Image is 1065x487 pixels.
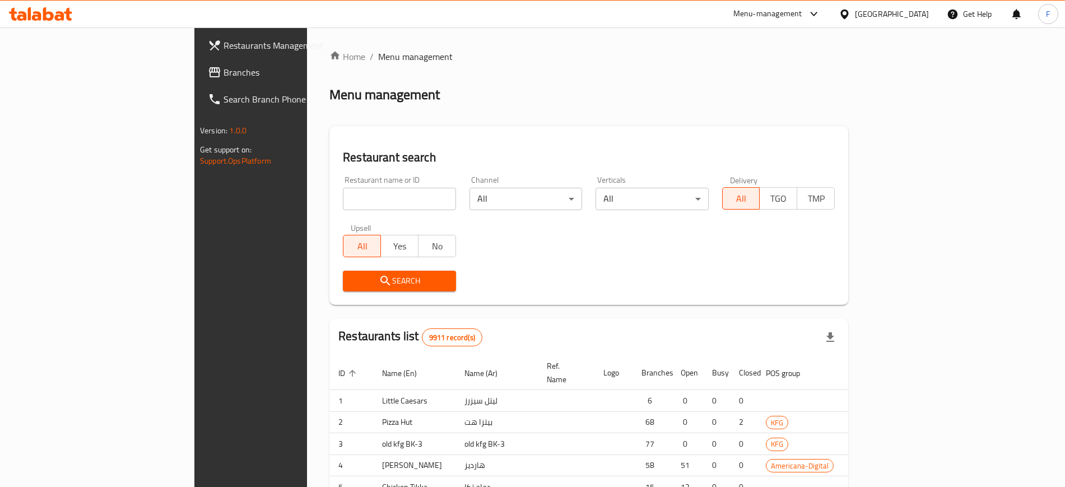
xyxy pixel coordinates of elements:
td: Pizza Hut [373,411,455,433]
span: Yes [385,238,414,254]
h2: Restaurant search [343,149,835,166]
th: Closed [730,356,757,390]
button: Search [343,271,455,291]
td: [PERSON_NAME] [373,454,455,476]
button: No [418,235,456,257]
td: 2 [730,411,757,433]
td: هارديز [455,454,538,476]
span: Version: [200,123,227,138]
span: KFG [766,416,788,429]
button: TMP [797,187,835,210]
td: 0 [672,390,703,412]
span: Name (En) [382,367,431,380]
td: old kfg BK-3 [455,433,538,455]
span: Menu management [378,50,453,63]
td: 0 [703,411,730,433]
th: Open [672,356,703,390]
td: 0 [672,411,703,433]
button: Yes [380,235,418,257]
td: 0 [730,390,757,412]
span: Search [352,274,447,288]
input: Search for restaurant name or ID.. [343,188,455,210]
th: Branches [633,356,672,390]
span: All [727,191,756,207]
td: old kfg BK-3 [373,433,455,455]
a: Branches [199,59,372,86]
td: 51 [672,454,703,476]
td: 6 [633,390,672,412]
span: POS group [766,367,815,380]
label: Delivery [730,176,758,184]
div: Menu-management [733,7,802,21]
span: TMP [802,191,830,207]
button: TGO [759,187,797,210]
th: Busy [703,356,730,390]
h2: Menu management [329,86,440,104]
td: 58 [633,454,672,476]
td: 77 [633,433,672,455]
button: All [722,187,760,210]
span: 1.0.0 [229,123,247,138]
td: بيتزا هت [455,411,538,433]
span: Americana-Digital [766,460,833,472]
span: ID [338,367,360,380]
div: All [596,188,708,210]
td: 0 [730,454,757,476]
span: All [348,238,376,254]
button: All [343,235,381,257]
td: 68 [633,411,672,433]
th: Logo [594,356,633,390]
span: Branches [224,66,363,79]
td: 0 [730,433,757,455]
td: Little Caesars [373,390,455,412]
div: Export file [817,324,844,351]
span: 9911 record(s) [422,332,482,343]
a: Restaurants Management [199,32,372,59]
td: 0 [703,390,730,412]
label: Upsell [351,224,371,231]
span: Get support on: [200,142,252,157]
a: Support.OpsPlatform [200,154,271,168]
div: All [469,188,582,210]
td: ليتل سيزرز [455,390,538,412]
span: Ref. Name [547,359,581,386]
nav: breadcrumb [329,50,848,63]
div: Total records count [422,328,482,346]
td: 0 [703,454,730,476]
span: Restaurants Management [224,39,363,52]
span: F [1046,8,1050,20]
span: TGO [764,191,793,207]
h2: Restaurants list [338,328,482,346]
a: Search Branch Phone [199,86,372,113]
span: Name (Ar) [464,367,512,380]
span: Search Branch Phone [224,92,363,106]
span: No [423,238,452,254]
div: [GEOGRAPHIC_DATA] [855,8,929,20]
td: 0 [672,433,703,455]
td: 0 [703,433,730,455]
span: KFG [766,438,788,451]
